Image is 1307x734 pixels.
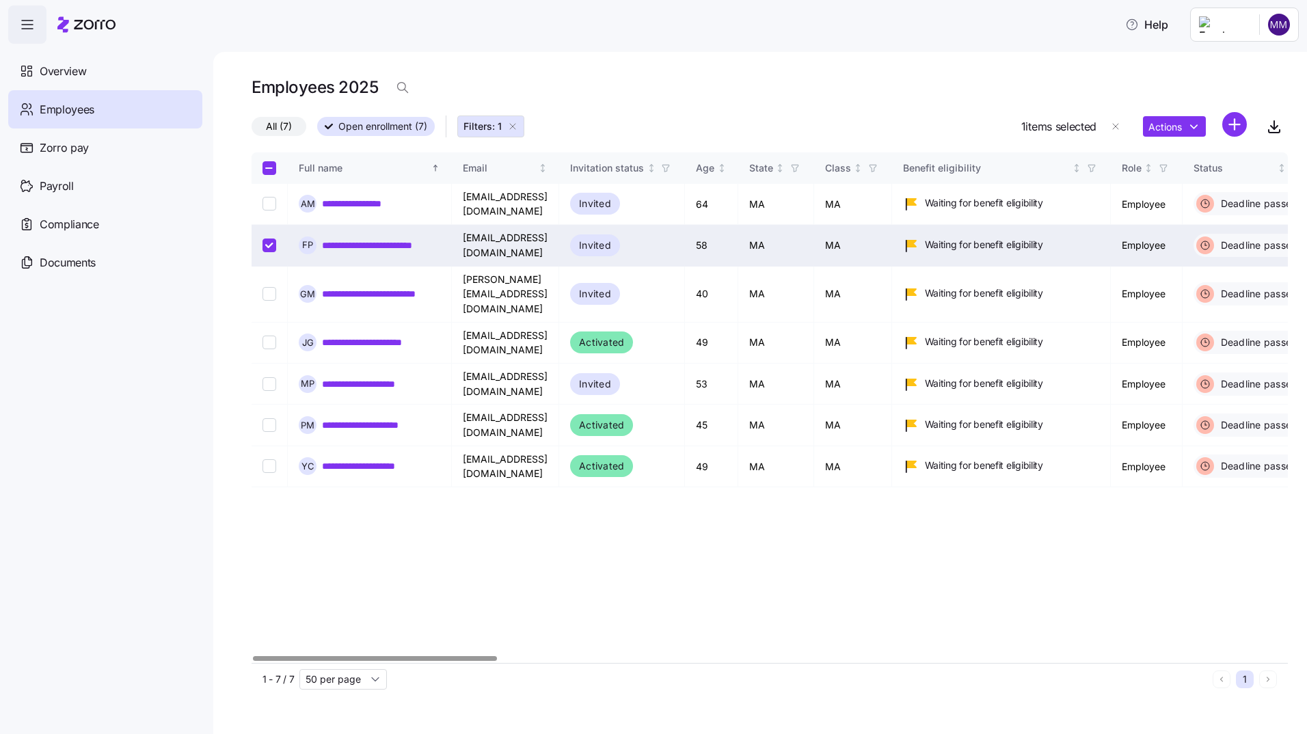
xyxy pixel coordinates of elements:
[452,152,559,184] th: EmailNot sorted
[1125,16,1168,33] span: Help
[8,90,202,128] a: Employees
[685,446,738,487] td: 49
[814,405,892,446] td: MA
[738,184,814,225] td: MA
[1217,197,1298,210] span: Deadline passed
[262,418,276,432] input: Select record 6
[1021,118,1096,135] span: 1 items selected
[814,364,892,405] td: MA
[1072,163,1081,173] div: Not sorted
[814,225,892,266] td: MA
[579,237,611,254] span: Invited
[1111,364,1183,405] td: Employee
[579,195,611,212] span: Invited
[1111,152,1183,184] th: RoleNot sorted
[1144,163,1153,173] div: Not sorted
[1111,446,1183,487] td: Employee
[559,152,685,184] th: Invitation statusNot sorted
[749,161,773,176] div: State
[1236,670,1254,688] button: 1
[252,77,378,98] h1: Employees 2025
[814,152,892,184] th: ClassNot sorted
[738,267,814,323] td: MA
[452,225,559,266] td: [EMAIL_ADDRESS][DOMAIN_NAME]
[301,200,315,208] span: A M
[338,118,427,135] span: Open enrollment (7)
[40,101,94,118] span: Employees
[738,152,814,184] th: StateNot sorted
[8,205,202,243] a: Compliance
[903,161,1070,176] div: Benefit eligibility
[1213,670,1230,688] button: Previous page
[262,161,276,175] input: Select all records
[262,459,276,473] input: Select record 7
[685,267,738,323] td: 40
[8,52,202,90] a: Overview
[8,128,202,167] a: Zorro pay
[301,379,314,388] span: M P
[738,323,814,364] td: MA
[570,161,644,176] div: Invitation status
[685,405,738,446] td: 45
[457,115,524,137] button: Filters: 1
[262,336,276,349] input: Select record 4
[40,63,86,80] span: Overview
[300,290,315,299] span: G M
[925,418,1043,431] span: Waiting for benefit eligibility
[647,163,656,173] div: Not sorted
[299,161,429,176] div: Full name
[814,267,892,323] td: MA
[579,458,624,474] span: Activated
[1217,377,1298,391] span: Deadline passed
[8,243,202,282] a: Documents
[262,377,276,391] input: Select record 5
[892,152,1111,184] th: Benefit eligibilityNot sorted
[925,238,1043,252] span: Waiting for benefit eligibility
[1111,405,1183,446] td: Employee
[579,417,624,433] span: Activated
[452,364,559,405] td: [EMAIL_ADDRESS][DOMAIN_NAME]
[40,178,74,195] span: Payroll
[738,405,814,446] td: MA
[696,161,714,176] div: Age
[1259,670,1277,688] button: Next page
[1194,161,1275,176] div: Status
[1148,122,1182,132] span: Actions
[1114,11,1179,38] button: Help
[925,286,1043,300] span: Waiting for benefit eligibility
[1277,163,1286,173] div: Not sorted
[262,287,276,301] input: Select record 3
[1217,418,1298,432] span: Deadline passed
[579,376,611,392] span: Invited
[452,405,559,446] td: [EMAIL_ADDRESS][DOMAIN_NAME]
[266,118,292,135] span: All (7)
[685,364,738,405] td: 53
[301,462,314,471] span: Y C
[1143,116,1206,137] button: Actions
[685,152,738,184] th: AgeNot sorted
[717,163,727,173] div: Not sorted
[1111,225,1183,266] td: Employee
[452,323,559,364] td: [EMAIL_ADDRESS][DOMAIN_NAME]
[1199,16,1248,33] img: Employer logo
[738,446,814,487] td: MA
[775,163,785,173] div: Not sorted
[301,421,314,430] span: P M
[1217,239,1298,252] span: Deadline passed
[738,364,814,405] td: MA
[925,335,1043,349] span: Waiting for benefit eligibility
[685,323,738,364] td: 49
[1111,267,1183,323] td: Employee
[288,152,452,184] th: Full nameSorted ascending
[1217,459,1298,473] span: Deadline passed
[1111,184,1183,225] td: Employee
[452,184,559,225] td: [EMAIL_ADDRESS][DOMAIN_NAME]
[814,184,892,225] td: MA
[825,161,851,176] div: Class
[1217,336,1298,349] span: Deadline passed
[579,286,611,302] span: Invited
[40,254,96,271] span: Documents
[262,197,276,210] input: Select record 1
[538,163,548,173] div: Not sorted
[1217,287,1298,301] span: Deadline passed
